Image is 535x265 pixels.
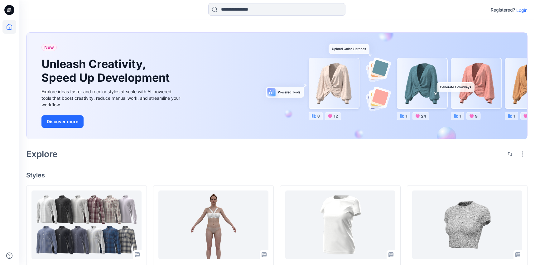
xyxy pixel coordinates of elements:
h4: Styles [26,171,528,179]
h2: Explore [26,149,58,159]
a: Bra 001 legcacy image 2024.1 [158,190,268,259]
h1: Unleash Creativity, Speed Up Development [41,57,172,84]
p: Login [516,7,528,13]
button: Discover more [41,115,84,128]
a: Muestras de tela [31,190,142,259]
div: Explore ideas faster and recolor styles at scale with AI-powered tools that boost creativity, red... [41,88,182,108]
span: New [44,44,54,51]
a: vqs blnder 2024.2 [412,190,522,259]
a: Discover more [41,115,182,128]
p: Registered? [491,6,515,14]
a: vqs 2024.1 [285,190,395,259]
